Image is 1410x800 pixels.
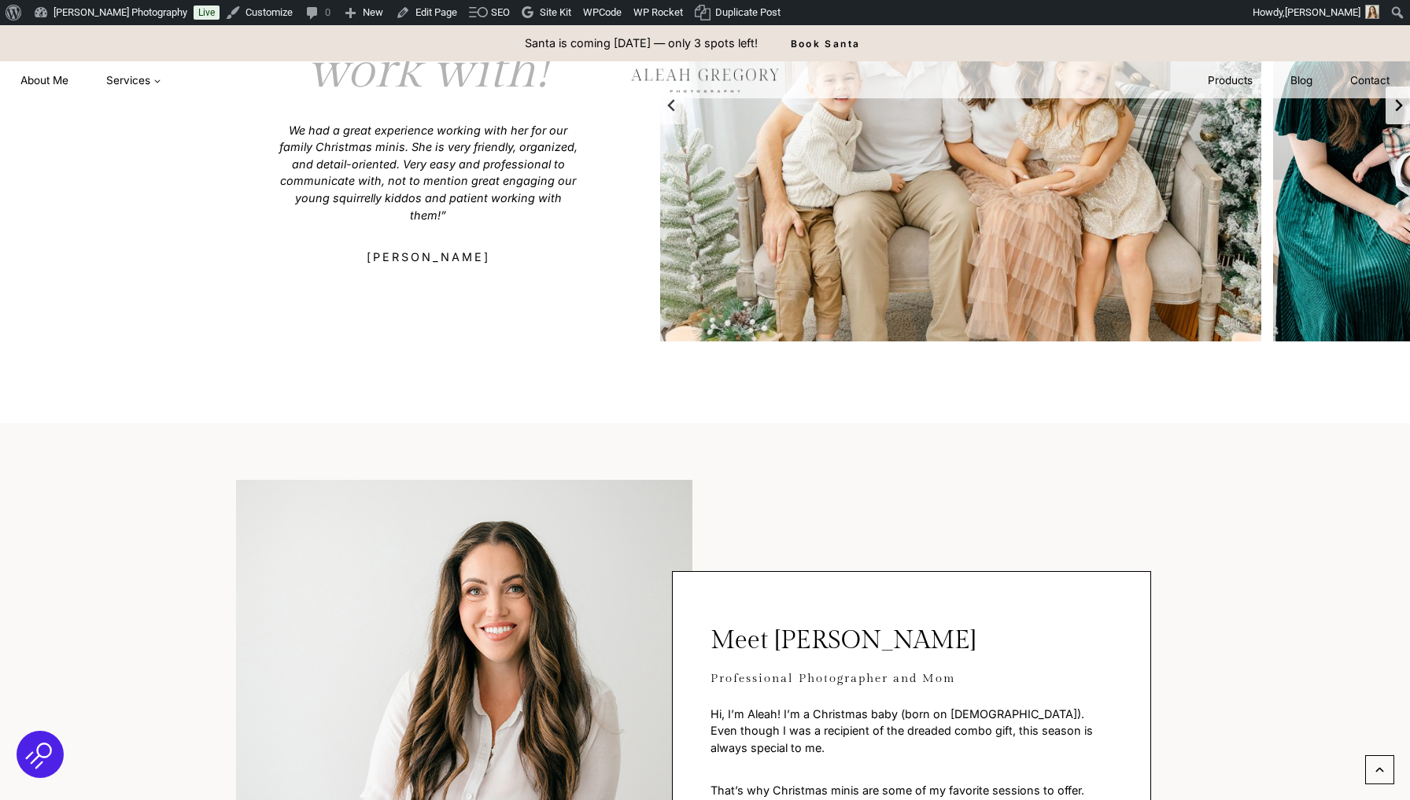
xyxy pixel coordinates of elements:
a: Products [1189,66,1272,95]
span: [PERSON_NAME] [1285,6,1360,18]
nav: Primary [2,66,180,95]
a: Contact [1331,66,1408,95]
a: About Me [2,66,87,95]
button: Child menu of Services [87,66,180,95]
img: aleah gregory logo [610,62,799,98]
p: [PERSON_NAME] [367,249,490,266]
button: Previous slide [659,87,685,124]
a: Live [194,6,220,20]
nav: Secondary [1189,66,1408,95]
a: Book Santa [766,25,886,61]
h2: Meet [PERSON_NAME] [711,625,1113,655]
p: Santa is coming [DATE] — only 3 spots left! [525,35,758,52]
span: Site Kit [540,6,571,18]
a: Blog [1272,66,1331,95]
p: Hi, I’m Aleah! I’m a Christmas baby (born on [DEMOGRAPHIC_DATA]). Even though I was a recipient o... [711,706,1113,757]
a: Scroll to top [1365,755,1394,784]
em: We had a great experience working with her for our family Christmas minis. She is very friendly, ... [279,124,578,222]
h3: Professional Photographer and Mom [711,672,1113,686]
